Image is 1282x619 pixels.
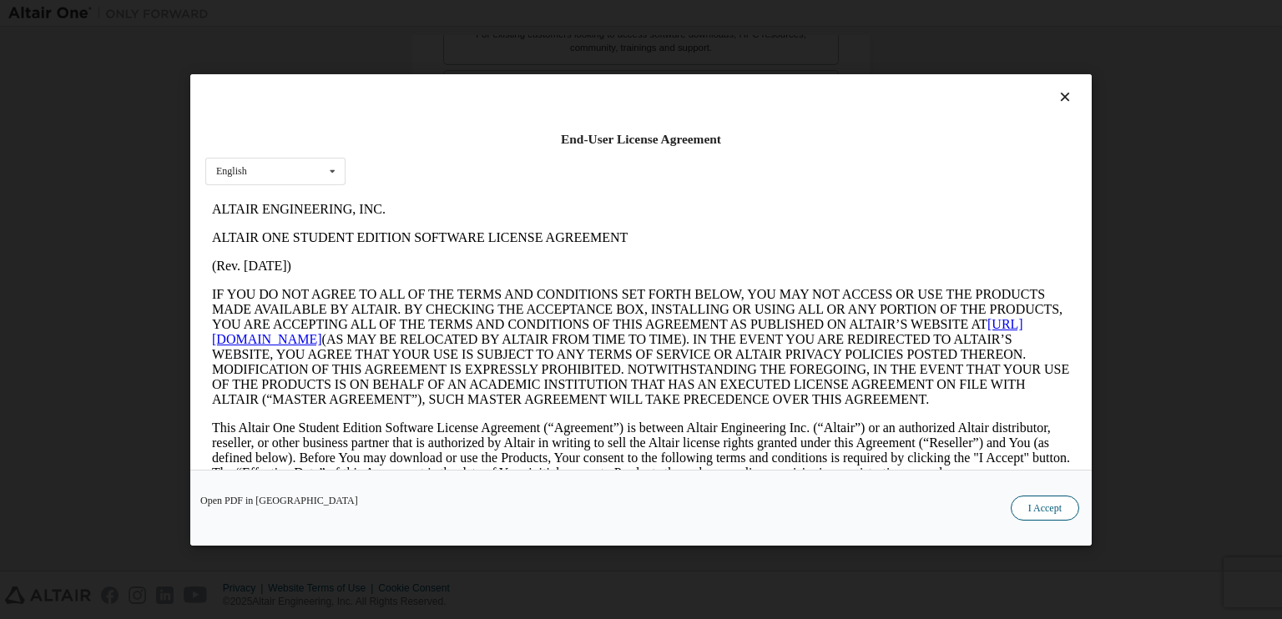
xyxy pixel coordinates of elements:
div: End-User License Agreement [205,131,1077,148]
a: [URL][DOMAIN_NAME] [7,122,818,151]
button: I Accept [1011,495,1079,520]
p: ALTAIR ENGINEERING, INC. [7,7,865,22]
a: Open PDF in [GEOGRAPHIC_DATA] [200,495,358,505]
p: (Rev. [DATE]) [7,63,865,78]
p: ALTAIR ONE STUDENT EDITION SOFTWARE LICENSE AGREEMENT [7,35,865,50]
div: English [216,166,247,176]
p: IF YOU DO NOT AGREE TO ALL OF THE TERMS AND CONDITIONS SET FORTH BELOW, YOU MAY NOT ACCESS OR USE... [7,92,865,212]
p: This Altair One Student Edition Software License Agreement (“Agreement”) is between Altair Engine... [7,225,865,285]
